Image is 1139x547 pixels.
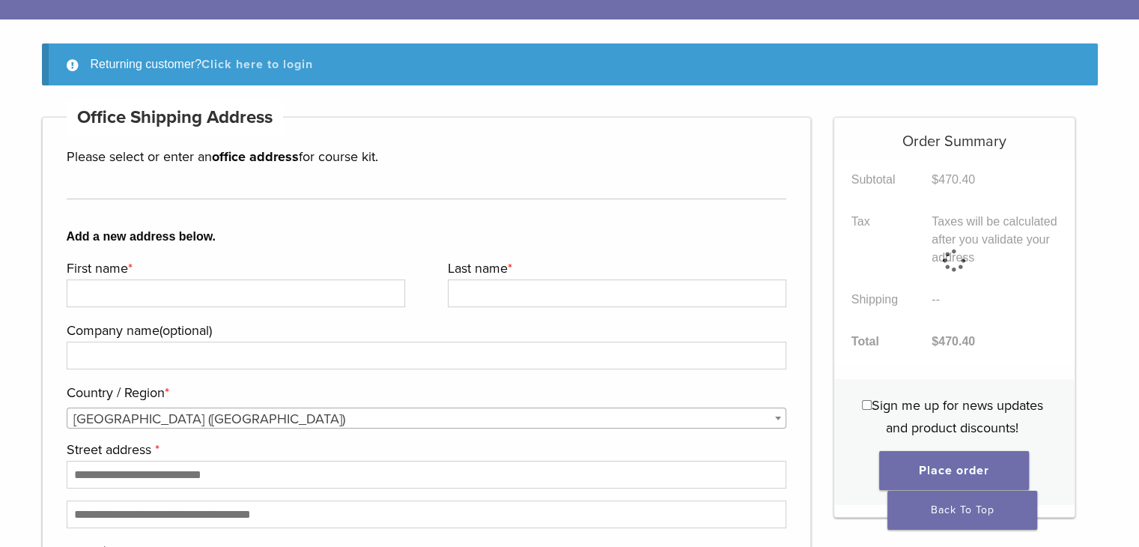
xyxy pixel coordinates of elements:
[448,257,783,279] label: Last name
[67,145,787,168] p: Please select or enter an for course kit.
[67,381,783,404] label: Country / Region
[887,491,1037,530] a: Back To Top
[67,100,284,136] h4: Office Shipping Address
[212,148,299,165] strong: office address
[67,438,783,461] label: Street address
[862,400,872,410] input: Sign me up for news updates and product discounts!
[67,408,786,429] span: United States (US)
[67,319,783,342] label: Company name
[67,257,401,279] label: First name
[160,322,212,339] span: (optional)
[201,57,313,72] a: Click here to login
[879,451,1029,490] button: Place order
[834,118,1075,151] h5: Order Summary
[872,397,1043,436] span: Sign me up for news updates and product discounts!
[67,228,787,246] b: Add a new address below.
[42,43,1098,85] div: Returning customer?
[67,408,787,429] span: Country / Region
